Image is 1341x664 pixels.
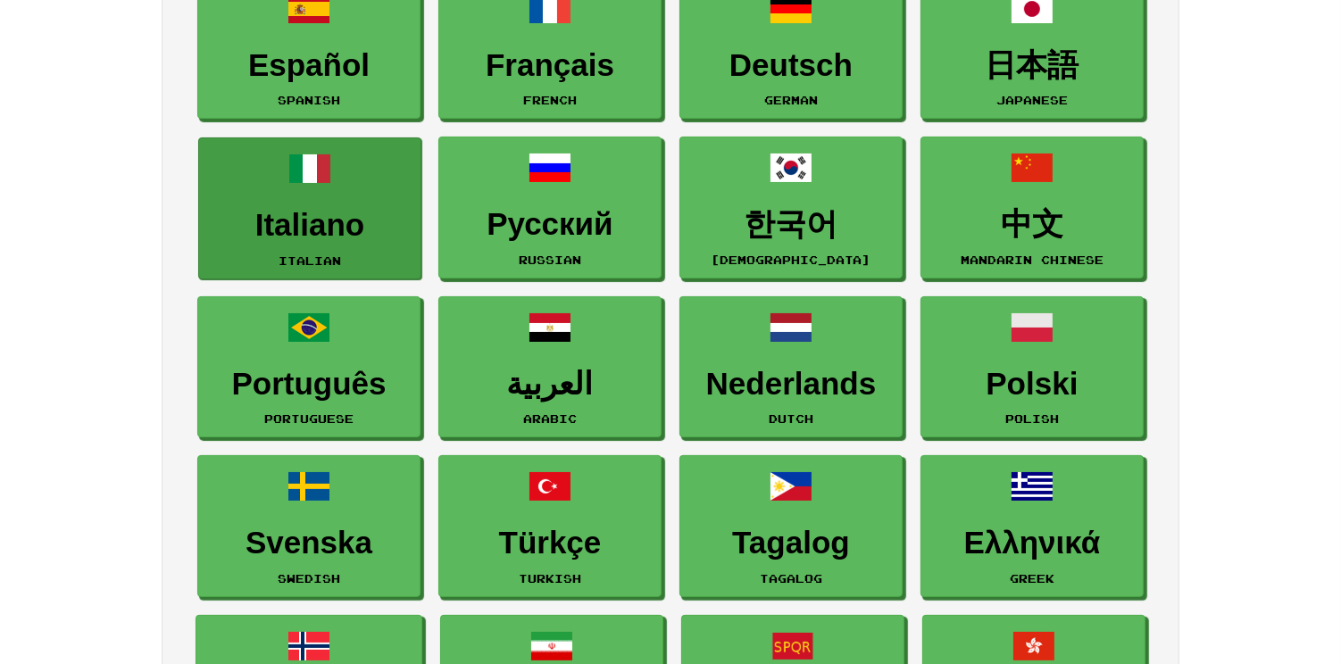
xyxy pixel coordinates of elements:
small: Tagalog [760,572,822,585]
small: Mandarin Chinese [961,253,1104,266]
h3: 日本語 [930,48,1134,83]
small: Italian [279,254,341,267]
a: ΕλληνικάGreek [920,455,1144,597]
a: PortuguêsPortuguese [197,296,421,438]
small: Spanish [278,94,340,106]
a: SvenskaSwedish [197,455,421,597]
h3: Svenska [207,526,411,560]
small: Greek [1010,572,1054,585]
a: العربيةArabic [438,296,662,438]
a: РусскийRussian [438,137,662,278]
small: French [523,94,577,106]
small: Arabic [523,412,577,425]
h3: Français [448,48,652,83]
h3: Polski [930,367,1134,402]
small: Portuguese [264,412,354,425]
small: Swedish [278,572,340,585]
small: German [764,94,818,106]
h3: 한국어 [689,207,893,242]
h3: Русский [448,207,652,242]
a: NederlandsDutch [679,296,903,438]
h3: Deutsch [689,48,893,83]
a: ItalianoItalian [198,137,421,279]
h3: 中文 [930,207,1134,242]
h3: Português [207,367,411,402]
a: PolskiPolish [920,296,1144,438]
h3: Tagalog [689,526,893,560]
small: Polish [1005,412,1059,425]
small: Japanese [996,94,1068,106]
small: Dutch [769,412,813,425]
h3: Ελληνικά [930,526,1134,560]
a: 한국어[DEMOGRAPHIC_DATA] [679,137,903,278]
h3: العربية [448,367,652,402]
small: Russian [519,253,581,266]
small: [DEMOGRAPHIC_DATA] [712,253,871,266]
h3: Nederlands [689,367,893,402]
h3: Türkçe [448,526,652,560]
a: 中文Mandarin Chinese [920,137,1144,278]
a: TürkçeTurkish [438,455,662,597]
h3: Italiano [208,208,412,243]
h3: Español [207,48,411,83]
small: Turkish [519,572,581,585]
a: TagalogTagalog [679,455,903,597]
